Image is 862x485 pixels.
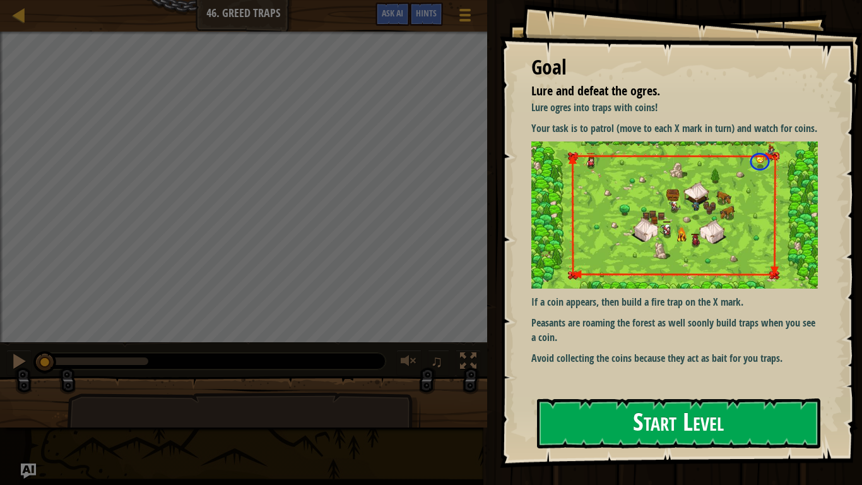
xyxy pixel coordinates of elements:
[416,7,437,19] span: Hints
[531,82,660,99] span: Lure and defeat the ogres.
[428,350,449,376] button: ♫
[531,295,818,309] p: If a coin appears, then build a fire trap on the X mark.
[456,350,481,376] button: Toggle fullscreen
[531,351,818,366] p: Avoid collecting the coins because they act as bait for you traps.
[516,82,815,100] li: Lure and defeat the ogres.
[531,121,818,136] p: Your task is to patrol (move to each X mark in turn) and watch for coins.
[537,398,820,448] button: Start Level
[375,3,410,26] button: Ask AI
[531,316,815,344] strong: only build traps when you see a coin.
[531,100,818,115] p: Lure ogres into traps with coins!
[531,53,818,82] div: Goal
[6,350,32,376] button: Ctrl + P: Pause
[21,464,36,479] button: Ask AI
[531,316,818,345] p: Peasants are roaming the forest as well so
[396,350,422,376] button: Adjust volume
[449,3,481,32] button: Show game menu
[531,141,818,289] img: Greed traps
[430,352,443,371] span: ♫
[382,7,403,19] span: Ask AI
